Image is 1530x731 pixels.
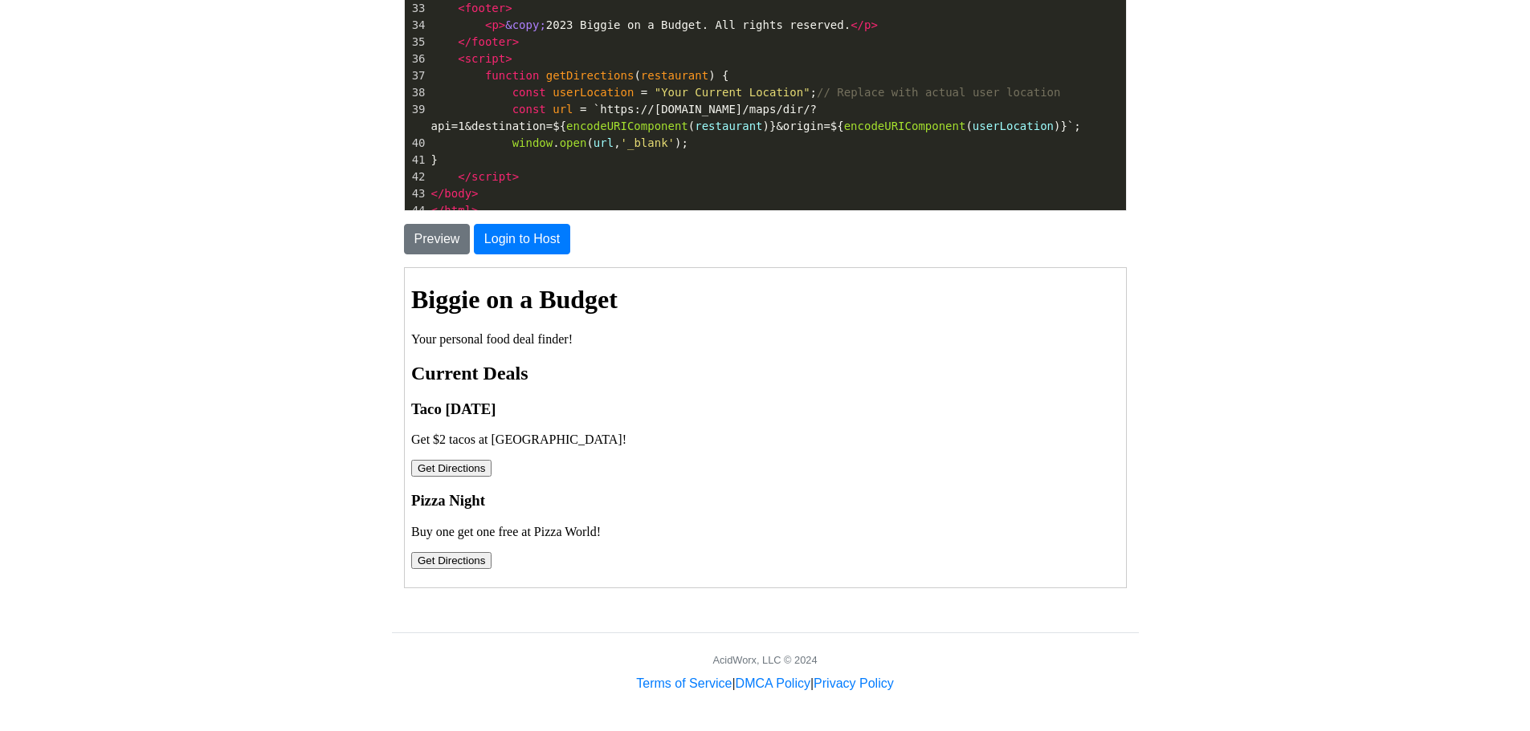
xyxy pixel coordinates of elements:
[636,676,732,690] a: Terms of Service
[1060,120,1074,132] span: }`
[431,187,445,200] span: </
[431,103,818,132] span: `https://[DOMAIN_NAME]/maps/dir/?api=1&destination=${
[6,95,715,116] h2: Current Deals
[641,86,647,99] span: =
[505,18,546,31] span: &copy;
[444,204,471,217] span: html
[512,136,553,149] span: window
[621,136,675,149] span: '_blank'
[505,2,512,14] span: >
[6,257,715,271] p: Buy one get one free at Pizza World!
[973,120,1054,132] span: userLocation
[471,187,478,200] span: >
[844,120,966,132] span: encodeURIComponent
[814,676,894,690] a: Privacy Policy
[405,34,428,51] div: 35
[405,169,428,185] div: 42
[594,136,614,149] span: url
[444,187,471,200] span: body
[485,18,492,31] span: <
[431,204,445,217] span: </
[6,284,87,301] button: Get Directions
[471,35,512,48] span: footer
[871,18,877,31] span: >
[465,52,506,65] span: script
[553,86,634,99] span: userLocation
[405,135,428,152] div: 40
[6,132,715,150] h3: Taco [DATE]
[566,120,688,132] span: encodeURIComponent
[580,103,586,116] span: =
[458,170,471,183] span: </
[405,185,428,202] div: 43
[431,86,1061,99] span: ;
[6,192,87,209] button: Get Directions
[512,86,546,99] span: const
[6,17,715,47] h1: Biggie on a Budget
[458,2,464,14] span: <
[6,64,715,79] p: Your personal food deal finder!
[641,69,708,82] span: restaurant
[431,153,439,166] span: }
[864,18,871,31] span: p
[431,136,688,149] span: . ( , );
[405,84,428,101] div: 38
[560,136,587,149] span: open
[431,69,729,82] span: ( ) {
[712,652,817,668] div: AcidWorx, LLC © 2024
[431,103,1081,132] span: ( ) ( ) ;
[546,69,634,82] span: getDirections
[405,101,428,118] div: 39
[471,204,478,217] span: >
[655,86,810,99] span: "Your Current Location"
[431,18,878,31] span: 2023 Biggie on a Budget. All rights reserved.
[465,2,506,14] span: footer
[512,170,519,183] span: >
[458,35,471,48] span: </
[736,676,810,690] a: DMCA Policy
[405,202,428,219] div: 44
[553,103,573,116] span: url
[405,67,428,84] div: 37
[512,35,519,48] span: >
[499,18,505,31] span: >
[6,317,715,339] h2: Notifications
[769,120,844,132] span: }&origin=${
[817,86,1060,99] span: // Replace with actual user location
[474,224,570,254] button: Login to Host
[405,51,428,67] div: 36
[512,103,546,116] span: const
[695,120,762,132] span: restaurant
[471,170,512,183] span: script
[404,224,471,254] button: Preview
[492,18,498,31] span: p
[485,69,539,82] span: function
[851,18,864,31] span: </
[6,164,715,179] p: Get $2 tacos at [GEOGRAPHIC_DATA]!
[458,52,464,65] span: <
[636,674,893,693] div: | |
[505,52,512,65] span: >
[405,17,428,34] div: 34
[6,224,715,242] h3: Pizza Night
[405,152,428,169] div: 41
